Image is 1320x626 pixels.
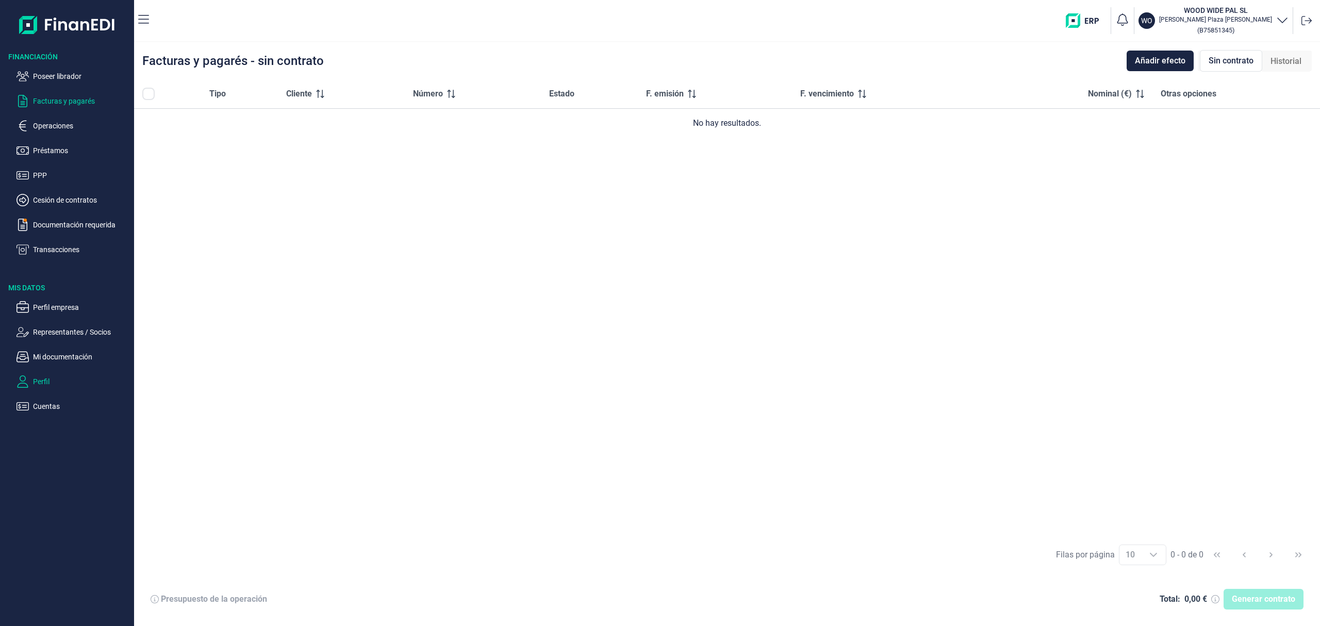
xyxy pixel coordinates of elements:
[33,375,130,388] p: Perfil
[1200,50,1262,72] div: Sin contrato
[1259,542,1283,567] button: Next Page
[33,194,130,206] p: Cesión de contratos
[1160,594,1180,604] div: Total:
[1135,55,1185,67] span: Añadir efecto
[16,219,130,231] button: Documentación requerida
[16,326,130,338] button: Representantes / Socios
[16,70,130,83] button: Poseer librador
[1159,15,1272,24] p: [PERSON_NAME] Plaza [PERSON_NAME]
[33,120,130,132] p: Operaciones
[16,169,130,182] button: PPP
[33,243,130,256] p: Transacciones
[142,88,155,100] div: All items unselected
[1141,545,1166,565] div: Choose
[16,144,130,157] button: Préstamos
[16,301,130,314] button: Perfil empresa
[16,95,130,107] button: Facturas y pagarés
[16,243,130,256] button: Transacciones
[1184,594,1207,604] div: 0,00 €
[1204,542,1229,567] button: First Page
[286,88,312,100] span: Cliente
[16,351,130,363] button: Mi documentación
[16,120,130,132] button: Operaciones
[161,594,267,604] div: Presupuesto de la operación
[1209,55,1253,67] span: Sin contrato
[19,8,115,41] img: Logo de aplicación
[33,301,130,314] p: Perfil empresa
[1056,549,1115,561] div: Filas por página
[549,88,574,100] span: Estado
[33,70,130,83] p: Poseer librador
[1262,51,1310,72] div: Historial
[33,351,130,363] p: Mi documentación
[142,117,1312,129] div: No hay resultados.
[33,326,130,338] p: Representantes / Socios
[33,144,130,157] p: Préstamos
[33,400,130,413] p: Cuentas
[33,219,130,231] p: Documentación requerida
[413,88,443,100] span: Número
[1270,55,1301,68] span: Historial
[1232,542,1257,567] button: Previous Page
[33,95,130,107] p: Facturas y pagarés
[142,55,324,67] div: Facturas y pagarés - sin contrato
[1161,88,1216,100] span: Otras opciones
[1066,13,1107,28] img: erp
[1138,5,1289,36] button: WOWOOD WIDE PAL SL[PERSON_NAME] Plaza [PERSON_NAME](B75851345)
[1170,551,1203,559] span: 0 - 0 de 0
[1127,51,1194,71] button: Añadir efecto
[1159,5,1272,15] h3: WOOD WIDE PAL SL
[16,375,130,388] button: Perfil
[16,400,130,413] button: Cuentas
[1141,15,1152,26] p: WO
[16,194,130,206] button: Cesión de contratos
[646,88,684,100] span: F. emisión
[1197,26,1234,34] small: Copiar cif
[1088,88,1132,100] span: Nominal (€)
[1286,542,1311,567] button: Last Page
[33,169,130,182] p: PPP
[209,88,226,100] span: Tipo
[800,88,854,100] span: F. vencimiento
